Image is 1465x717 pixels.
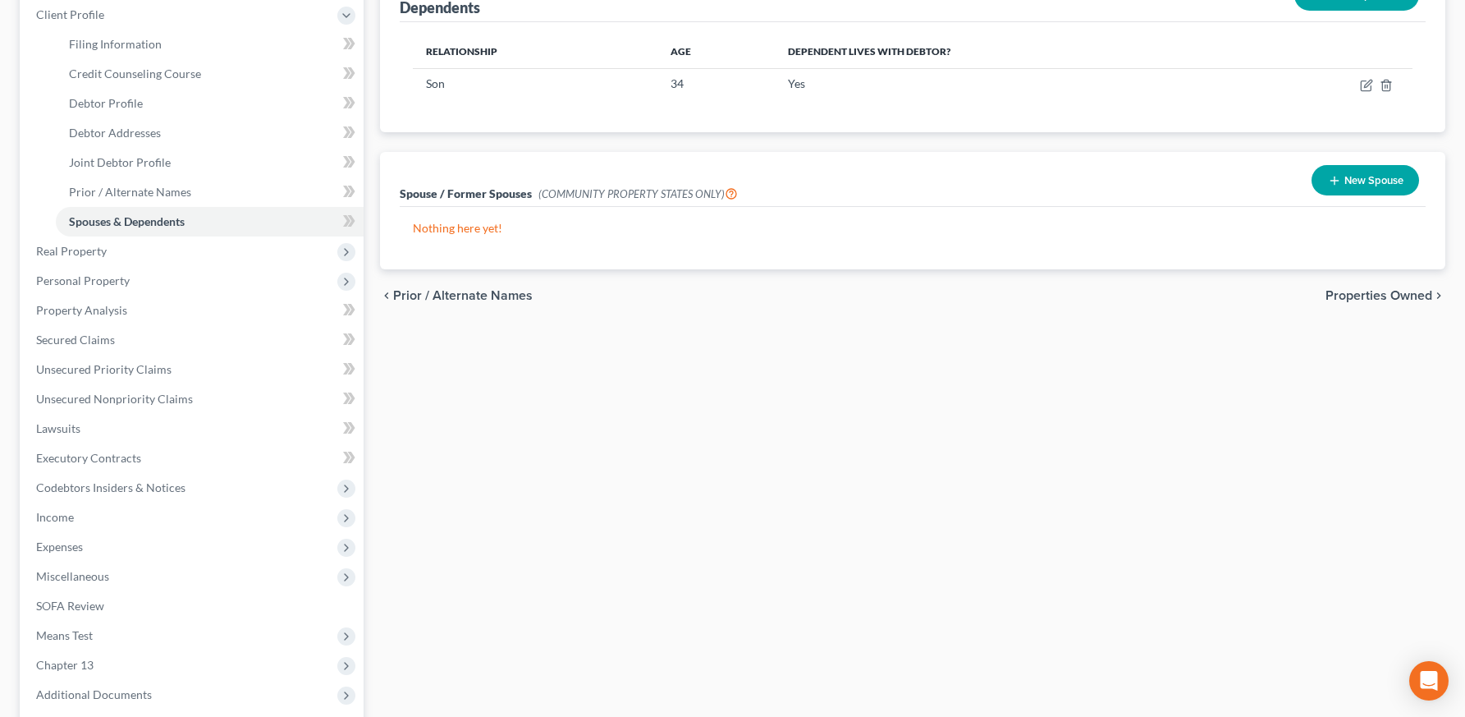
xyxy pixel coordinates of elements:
a: Debtor Addresses [56,118,364,148]
td: 34 [657,68,775,99]
a: SOFA Review [23,591,364,621]
span: Executory Contracts [36,451,141,465]
button: Properties Owned chevron_right [1325,289,1445,302]
a: Executory Contracts [23,444,364,473]
a: Spouses & Dependents [56,207,364,237]
span: Debtor Profile [69,96,143,110]
span: Unsecured Nonpriority Claims [36,392,193,406]
p: Nothing here yet! [413,220,1412,237]
th: Dependent lives with debtor? [775,35,1248,68]
span: Filing Information [69,37,162,51]
button: New Spouse [1312,165,1419,195]
span: Client Profile [36,7,104,21]
span: Income [36,510,74,524]
th: Relationship [413,35,657,68]
span: Joint Debtor Profile [69,155,171,169]
span: Additional Documents [36,687,152,701]
span: Property Analysis [36,303,127,317]
span: Debtor Addresses [69,126,161,140]
a: Prior / Alternate Names [56,177,364,207]
a: Lawsuits [23,414,364,444]
span: SOFA Review [36,599,104,613]
span: Codebtors Insiders & Notices [36,480,185,494]
a: Unsecured Priority Claims [23,355,364,384]
th: Age [657,35,775,68]
td: Yes [775,68,1248,99]
span: Expenses [36,540,83,554]
a: Joint Debtor Profile [56,148,364,177]
span: Unsecured Priority Claims [36,362,172,376]
span: Spouses & Dependents [69,214,185,228]
span: Miscellaneous [36,569,109,583]
span: Credit Counseling Course [69,67,201,80]
a: Secured Claims [23,325,364,355]
div: Open Intercom Messenger [1409,661,1449,701]
a: Credit Counseling Course [56,59,364,89]
span: Spouse / Former Spouses [400,186,532,200]
i: chevron_left [380,289,393,302]
a: Unsecured Nonpriority Claims [23,384,364,414]
span: Real Property [36,244,107,258]
span: Lawsuits [36,421,80,435]
button: chevron_left Prior / Alternate Names [380,289,533,302]
td: Son [413,68,657,99]
span: (COMMUNITY PROPERTY STATES ONLY) [538,187,738,200]
span: Properties Owned [1325,289,1432,302]
i: chevron_right [1432,289,1445,302]
span: Prior / Alternate Names [393,289,533,302]
a: Property Analysis [23,296,364,325]
span: Secured Claims [36,333,115,347]
a: Debtor Profile [56,89,364,118]
span: Chapter 13 [36,658,94,672]
span: Personal Property [36,273,130,287]
span: Prior / Alternate Names [69,185,191,199]
a: Filing Information [56,30,364,59]
span: Means Test [36,628,93,642]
